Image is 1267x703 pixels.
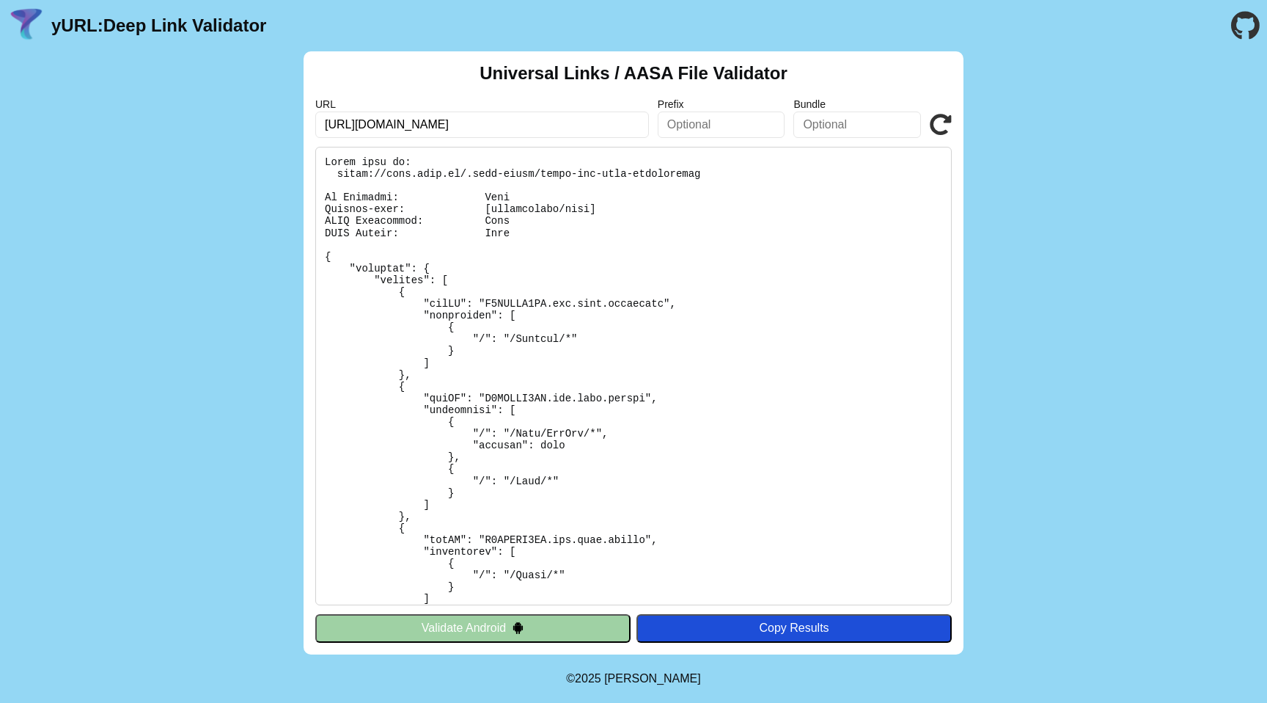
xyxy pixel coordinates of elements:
[51,15,266,36] a: yURL:Deep Link Validator
[512,622,524,634] img: droidIcon.svg
[793,98,921,110] label: Bundle
[658,112,785,138] input: Optional
[793,112,921,138] input: Optional
[315,614,631,642] button: Validate Android
[480,63,787,84] h2: Universal Links / AASA File Validator
[636,614,952,642] button: Copy Results
[315,147,952,605] pre: Lorem ipsu do: sitam://cons.adip.el/.sedd-eiusm/tempo-inc-utla-etdoloremag Al Enimadmi: Veni Quis...
[604,672,701,685] a: Michael Ibragimchayev's Personal Site
[315,112,649,138] input: Required
[7,7,45,45] img: yURL Logo
[644,622,944,635] div: Copy Results
[575,672,601,685] span: 2025
[658,98,785,110] label: Prefix
[315,98,649,110] label: URL
[566,655,700,703] footer: ©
